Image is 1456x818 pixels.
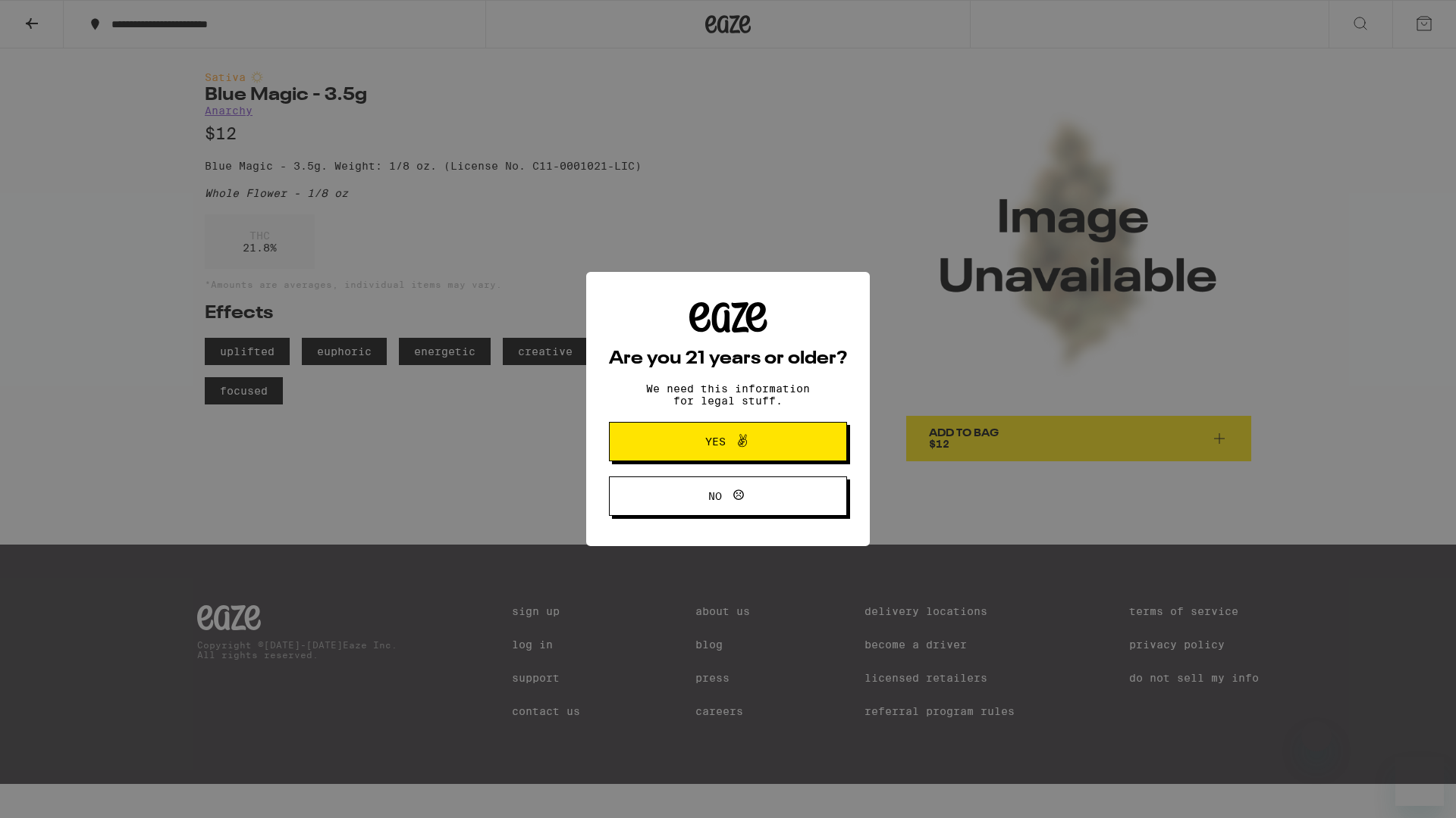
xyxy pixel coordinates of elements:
[609,476,847,516] button: No
[1301,721,1332,751] iframe: Close message
[609,350,847,368] h2: Are you 21 years or older?
[609,422,847,461] button: Yes
[1395,757,1444,806] iframe: Button to launch messaging window
[708,491,722,501] span: No
[633,382,823,407] p: We need this information for legal stuff.
[705,436,726,447] span: Yes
